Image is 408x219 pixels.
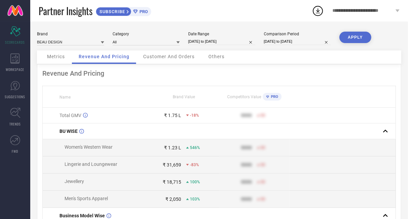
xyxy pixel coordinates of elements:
[47,54,65,59] span: Metrics
[143,54,195,59] span: Customer And Orders
[241,162,252,168] div: 9999
[173,95,195,99] span: Brand Value
[9,121,21,126] span: TRENDS
[5,94,26,99] span: SUGGESTIONS
[42,69,396,77] div: Revenue And Pricing
[241,196,252,202] div: 9999
[79,54,129,59] span: Revenue And Pricing
[65,161,117,167] span: Lingerie and Loungewear
[6,67,25,72] span: WORKSPACE
[241,179,252,185] div: 9999
[227,95,261,99] span: Competitors Value
[163,162,181,168] div: ₹ 31,659
[339,32,371,43] button: APPLY
[190,162,199,167] span: -83%
[241,113,252,118] div: 9999
[190,113,199,118] span: -18%
[261,145,266,150] span: 50
[261,180,266,184] span: 50
[190,145,200,150] span: 546%
[165,196,181,202] div: ₹ 2,050
[39,4,92,18] span: Partner Insights
[59,113,81,118] span: Total GMV
[59,95,71,100] span: Name
[261,197,266,202] span: 50
[269,95,278,99] span: PRO
[261,113,266,118] span: 50
[208,54,225,59] span: Others
[59,213,105,218] span: Business Model Wise
[190,180,200,184] span: 100%
[37,32,104,36] div: Brand
[59,129,78,134] span: BU WISE
[12,149,18,154] span: FWD
[188,38,255,45] input: Select date range
[113,32,180,36] div: Category
[241,145,252,150] div: 9999
[312,5,324,17] div: Open download list
[163,179,181,185] div: ₹ 18,715
[96,9,127,14] span: SUBSCRIBE
[65,179,84,184] span: Jewellery
[65,196,108,201] span: Men's Sports Apparel
[164,113,181,118] div: ₹ 1.75 L
[5,40,25,45] span: SCORECARDS
[164,145,181,150] div: ₹ 1.23 L
[138,9,148,14] span: PRO
[190,197,200,202] span: 103%
[264,32,331,36] div: Comparison Period
[96,5,151,16] a: SUBSCRIBEPRO
[264,38,331,45] input: Select comparison period
[188,32,255,36] div: Date Range
[65,144,113,150] span: Women's Western Wear
[261,162,266,167] span: 50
